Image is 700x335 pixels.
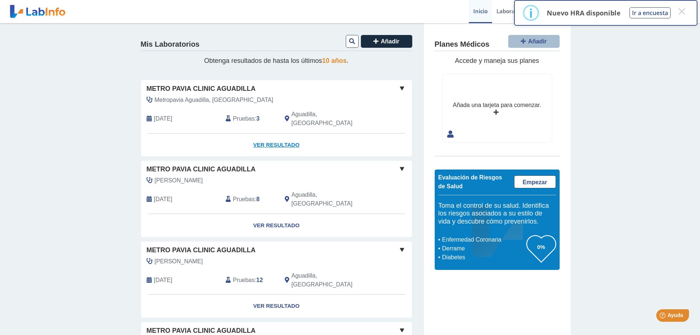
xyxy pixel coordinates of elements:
li: Diabetes [440,253,527,262]
span: Metropavia Aguadilla, Laborato [155,96,273,104]
span: Pruebas [233,276,255,285]
span: Rodriguez Guzman, Wandaliz [155,257,203,266]
span: Aguadilla, PR [291,190,373,208]
button: Ir a encuesta [629,7,671,18]
b: 3 [256,115,260,122]
b: 8 [256,196,260,202]
div: Añada una tarjeta para comenzar. [453,101,541,110]
iframe: Help widget launcher [635,306,692,327]
a: Ver Resultado [141,214,412,237]
a: Ver Resultado [141,295,412,318]
span: Metro Pavia Clinic Aguadilla [147,84,256,94]
h5: Toma el control de su salud. Identifica los riesgos asociados a su estilo de vida y descubre cómo... [438,202,556,226]
div: i [529,6,533,19]
div: : [220,271,279,289]
span: Añadir [528,38,547,44]
span: Aguadilla, PR [291,110,373,128]
li: Enfermedad Coronaria [440,235,527,244]
a: Empezar [514,175,556,188]
span: Empezar [523,179,547,185]
div: : [220,190,279,208]
button: Close this dialog [675,5,688,18]
span: Pruebas [233,195,255,204]
span: Obtenga resultados de hasta los últimos . [204,57,348,64]
div: : [220,110,279,128]
span: Aguadilla, PR [291,271,373,289]
b: 12 [256,277,263,283]
span: 2025-09-12 [154,114,172,123]
span: Rodriguez Guzman, Wandaliz [155,176,203,185]
a: Ver Resultado [141,133,412,157]
button: Añadir [508,35,560,48]
span: Pruebas [233,114,255,123]
h4: Planes Médicos [435,40,489,49]
li: Derrame [440,244,527,253]
span: Accede y maneja sus planes [455,57,539,64]
span: Añadir [381,38,399,44]
span: Evaluación de Riesgos de Salud [438,174,502,189]
span: 2025-08-29 [154,195,172,204]
h4: Mis Laboratorios [141,40,200,49]
span: Metro Pavia Clinic Aguadilla [147,245,256,255]
span: 2023-09-07 [154,276,172,285]
span: Metro Pavia Clinic Aguadilla [147,164,256,174]
span: 10 años [322,57,347,64]
h3: 0% [527,242,556,252]
p: Nuevo HRA disponible [547,8,621,17]
button: Añadir [361,35,412,48]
